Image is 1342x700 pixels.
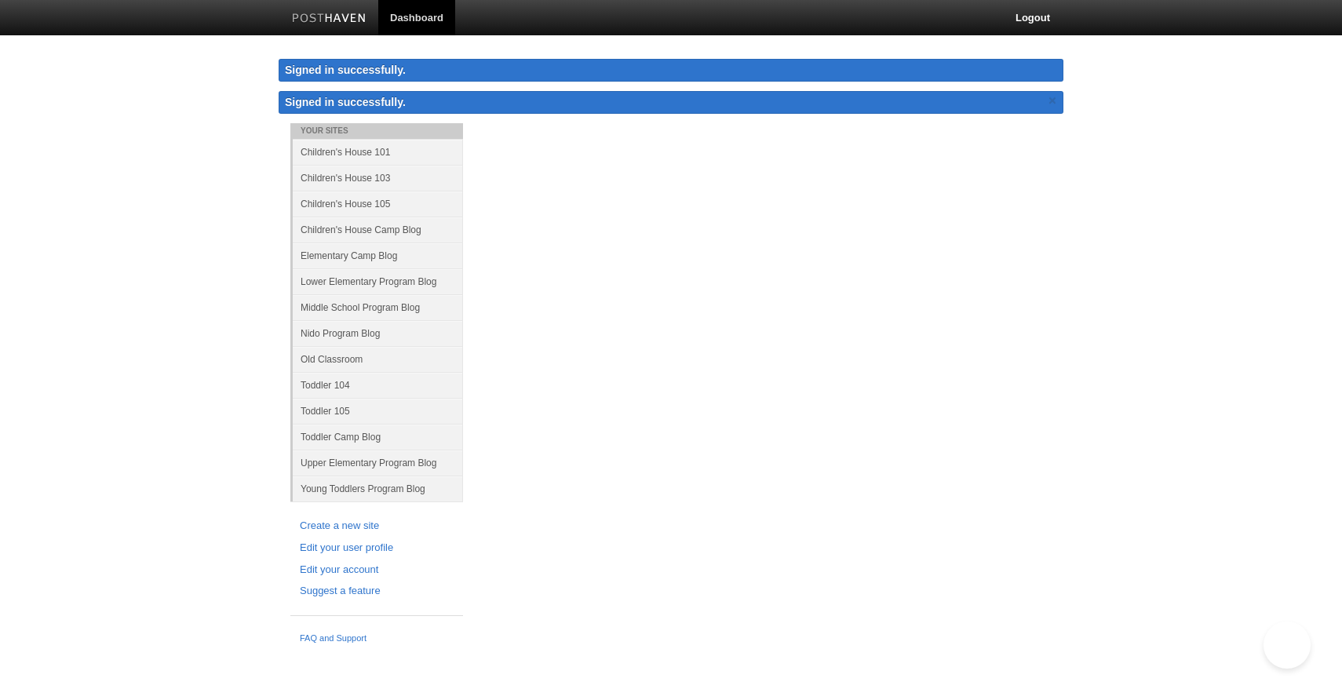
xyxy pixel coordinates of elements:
a: × [1045,91,1059,111]
a: Children's House 101 [293,139,463,165]
a: Young Toddlers Program Blog [293,476,463,501]
a: Toddler Camp Blog [293,424,463,450]
a: Edit your user profile [300,540,454,556]
a: Elementary Camp Blog [293,242,463,268]
a: Toddler 104 [293,372,463,398]
iframe: Help Scout Beacon - Open [1264,622,1311,669]
a: Children's House 105 [293,191,463,217]
span: Signed in successfully. [285,96,406,108]
a: Children's House Camp Blog [293,217,463,242]
a: Upper Elementary Program Blog [293,450,463,476]
a: Middle School Program Blog [293,294,463,320]
a: Nido Program Blog [293,320,463,346]
li: Your Sites [290,123,463,139]
a: Lower Elementary Program Blog [293,268,463,294]
a: FAQ and Support [300,632,454,646]
a: Suggest a feature [300,583,454,600]
a: Children's House 103 [293,165,463,191]
a: Old Classroom [293,346,463,372]
a: Edit your account [300,562,454,578]
a: Toddler 105 [293,398,463,424]
a: Create a new site [300,518,454,534]
img: Posthaven-bar [292,13,366,25]
div: Signed in successfully. [279,59,1063,82]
